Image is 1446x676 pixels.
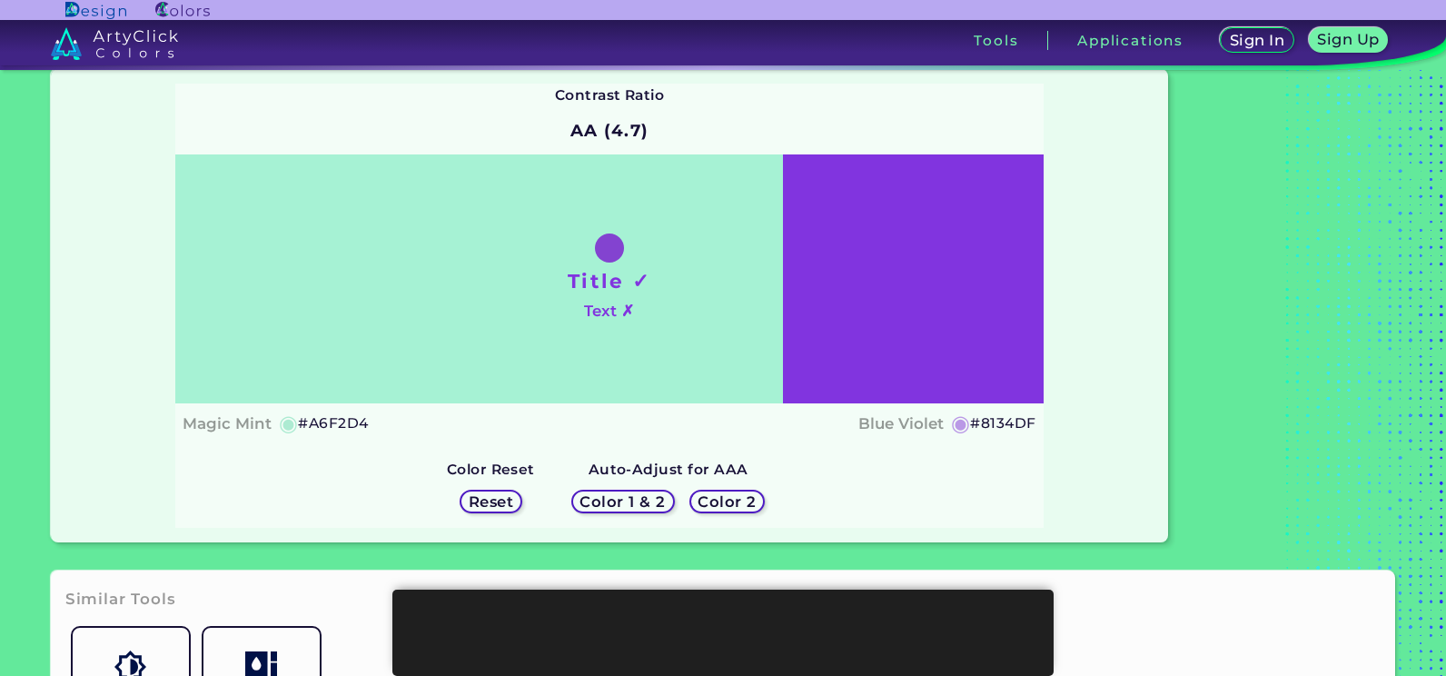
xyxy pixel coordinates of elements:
[447,461,535,478] strong: Color Reset
[970,412,1035,435] h5: #8134DF
[1232,34,1283,47] h5: Sign In
[974,34,1018,47] h3: Tools
[562,111,658,151] h2: AA (4.7)
[279,413,299,434] h5: ◉
[51,27,179,60] img: logo_artyclick_colors_white.svg
[1077,34,1184,47] h3: Applications
[1312,28,1386,52] a: Sign Up
[583,494,663,508] h5: Color 1 & 2
[1320,33,1378,46] h5: Sign Up
[699,494,754,508] h5: Color 2
[568,267,651,294] h1: Title ✓
[584,298,634,324] h4: Text ✗
[65,589,176,611] h3: Similar Tools
[858,411,944,437] h4: Blue Violet
[392,590,1054,671] iframe: Advertisement
[65,2,126,19] img: ArtyClick Design logo
[589,461,748,478] strong: Auto-Adjust for AAA
[951,413,971,434] h5: ◉
[183,411,272,437] h4: Magic Mint
[555,86,665,104] strong: Contrast Ratio
[298,412,368,435] h5: #A6F2D4
[1223,28,1292,52] a: Sign In
[470,494,511,508] h5: Reset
